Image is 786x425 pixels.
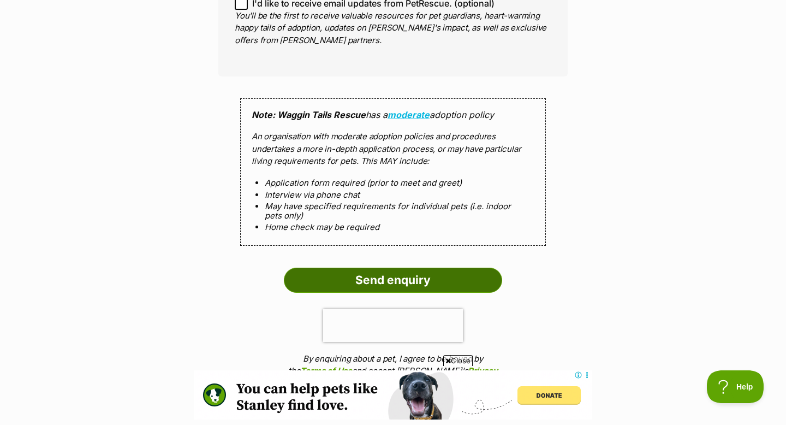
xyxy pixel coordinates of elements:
[252,109,366,120] strong: Note: Waggin Tails Rescue
[240,98,546,245] div: has a adoption policy
[265,178,521,187] li: Application form required (prior to meet and greet)
[265,202,521,221] li: May have specified requirements for individual pets (i.e. indoor pets only)
[265,190,521,199] li: Interview via phone chat
[323,309,463,342] iframe: reCAPTCHA
[265,222,521,232] li: Home check may be required
[707,370,764,403] iframe: Help Scout Beacon - Open
[388,109,430,120] a: moderate
[284,353,502,390] p: By enquiring about a pet, I agree to be bound by the and accept [PERSON_NAME]'s
[252,131,534,168] p: An organisation with moderate adoption policies and procedures undertakes a more in-depth applica...
[443,355,473,366] span: Close
[194,370,592,420] iframe: Advertisement
[235,10,551,47] p: You'll be the first to receive valuable resources for pet guardians, heart-warming happy tails of...
[284,268,502,293] input: Send enquiry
